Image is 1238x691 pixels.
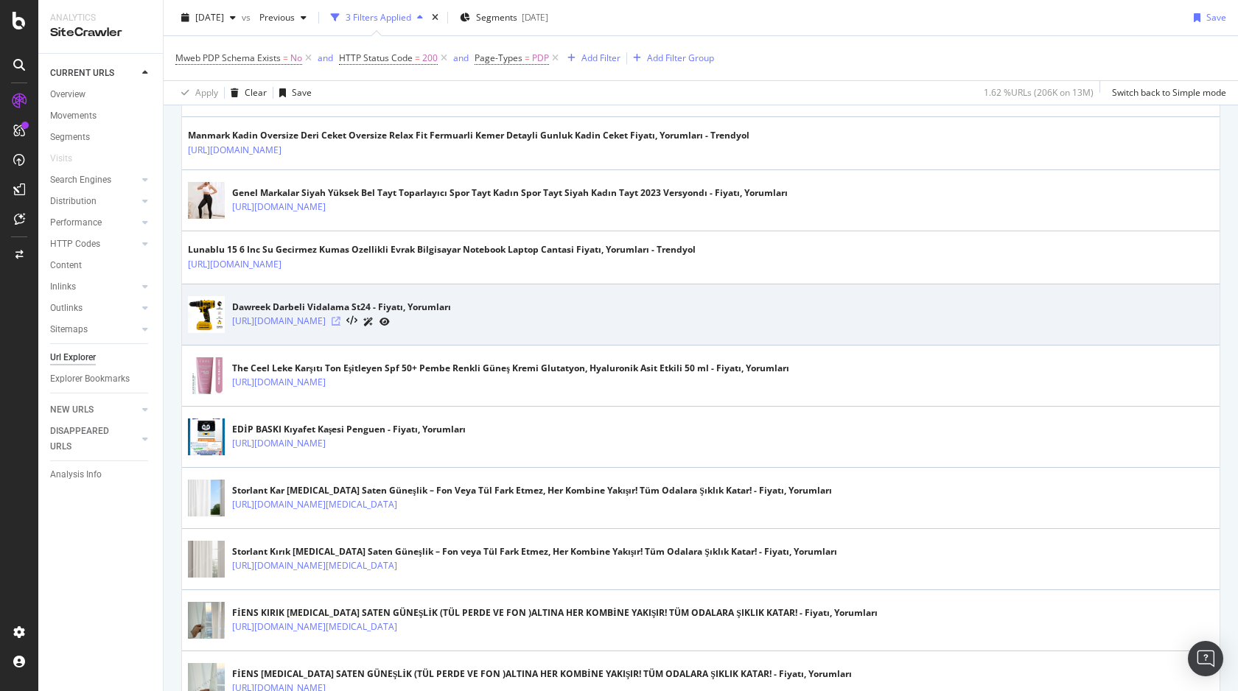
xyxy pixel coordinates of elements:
[232,667,852,681] div: FİENS [MEDICAL_DATA] SATEN GÜNEŞLİK (TÜL PERDE VE FON )ALTINA HER KOMBİNE YAKIŞIR! TÜM ODALARA ŞI...
[50,151,72,166] div: Visits
[50,467,153,483] a: Analysis Info
[188,129,749,142] div: Manmark Kadin Oversize Deri Ceket Oversize Relax Fit Fermuarli Kemer Detayli Gunluk Kadin Ceket F...
[195,11,224,24] span: 2025 Aug. 31st
[429,10,441,25] div: times
[50,236,100,252] div: HTTP Codes
[318,52,333,64] div: and
[325,6,429,29] button: 3 Filters Applied
[232,558,397,573] a: [URL][DOMAIN_NAME][MEDICAL_DATA]
[50,215,102,231] div: Performance
[50,87,85,102] div: Overview
[232,620,397,634] a: [URL][DOMAIN_NAME][MEDICAL_DATA]
[188,173,225,228] img: main image
[346,316,357,326] button: View HTML Source
[273,81,312,105] button: Save
[50,24,151,41] div: SiteCrawler
[50,172,111,188] div: Search Engines
[581,52,620,64] div: Add Filter
[380,314,390,329] a: URL Inspection
[984,86,1094,99] div: 1.62 % URLs ( 206K on 13M )
[232,423,466,436] div: EDİP BASKI Kıyafet Kaşesi Penguen - Fiyatı, Yorumları
[245,86,267,99] div: Clear
[562,49,620,67] button: Add Filter
[50,66,138,81] a: CURRENT URLS
[50,194,97,209] div: Distribution
[232,436,326,451] a: [URL][DOMAIN_NAME]
[525,52,530,64] span: =
[253,6,312,29] button: Previous
[50,301,138,316] a: Outlinks
[627,49,714,67] button: Add Filter Group
[232,362,789,375] div: The Ceel Leke Karşıtı Ton Eşitleyen Spf 50+ Pembe Renkli Güneş Kremi Glutatyon, Hyaluronik Asit E...
[339,52,413,64] span: HTTP Status Code
[50,172,138,188] a: Search Engines
[232,301,451,314] div: Dawreek Darbeli Vidalama St24 - Fiyatı, Yorumları
[50,279,138,295] a: Inlinks
[50,194,138,209] a: Distribution
[232,606,878,620] div: FİENS KIRIK [MEDICAL_DATA] SATEN GÜNEŞLİK (TÜL PERDE VE FON )ALTINA HER KOMBİNE YAKIŞIR! TÜM ODAL...
[188,471,225,526] img: main image
[1112,86,1226,99] div: Switch back to Simple mode
[532,48,549,69] span: PDP
[50,236,138,252] a: HTTP Codes
[50,258,153,273] a: Content
[50,424,138,455] a: DISAPPEARED URLS
[50,279,76,295] div: Inlinks
[290,48,302,69] span: No
[232,375,326,390] a: [URL][DOMAIN_NAME]
[50,108,153,124] a: Movements
[50,322,138,337] a: Sitemaps
[522,11,548,24] div: [DATE]
[50,322,88,337] div: Sitemaps
[292,86,312,99] div: Save
[232,484,832,497] div: Storlant Kar [MEDICAL_DATA] Saten Güneşlik – Fon Veya Tül Fark Etmez, Her Kombine Yakışır! Tüm Od...
[50,371,130,387] div: Explorer Bookmarks
[232,314,326,329] a: [URL][DOMAIN_NAME]
[50,301,83,316] div: Outlinks
[50,151,87,166] a: Visits
[50,402,94,418] div: NEW URLS
[188,287,225,343] img: main image
[232,200,326,214] a: [URL][DOMAIN_NAME]
[346,11,411,24] div: 3 Filters Applied
[50,130,153,145] a: Segments
[318,51,333,65] button: and
[363,314,374,329] a: AI Url Details
[415,52,420,64] span: =
[50,350,153,365] a: Url Explorer
[453,51,469,65] button: and
[476,11,517,24] span: Segments
[50,12,151,24] div: Analytics
[195,86,218,99] div: Apply
[332,317,340,326] a: Visit Online Page
[242,11,253,24] span: vs
[50,215,138,231] a: Performance
[453,52,469,64] div: and
[50,108,97,124] div: Movements
[50,130,90,145] div: Segments
[1188,641,1223,676] div: Open Intercom Messenger
[175,52,281,64] span: Mweb PDP Schema Exists
[188,348,225,404] img: main image
[647,52,714,64] div: Add Filter Group
[188,593,225,648] img: main image
[232,545,837,558] div: Storlant Kırık [MEDICAL_DATA] Saten Güneşlik – Fon veya Tül Fark Etmez, Her Kombine Yakışır! Tüm ...
[50,424,125,455] div: DISAPPEARED URLS
[225,81,267,105] button: Clear
[50,467,102,483] div: Analysis Info
[422,48,438,69] span: 200
[188,243,696,256] div: Lunablu 15 6 Inc Su Gecirmez Kumas Ozellikli Evrak Bilgisayar Notebook Laptop Cantasi Fiyatı, Yor...
[50,402,138,418] a: NEW URLS
[50,258,82,273] div: Content
[232,497,397,512] a: [URL][DOMAIN_NAME][MEDICAL_DATA]
[50,87,153,102] a: Overview
[1206,11,1226,24] div: Save
[50,371,153,387] a: Explorer Bookmarks
[175,6,242,29] button: [DATE]
[283,52,288,64] span: =
[175,81,218,105] button: Apply
[50,66,114,81] div: CURRENT URLS
[1188,6,1226,29] button: Save
[475,52,522,64] span: Page-Types
[188,410,225,465] img: main image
